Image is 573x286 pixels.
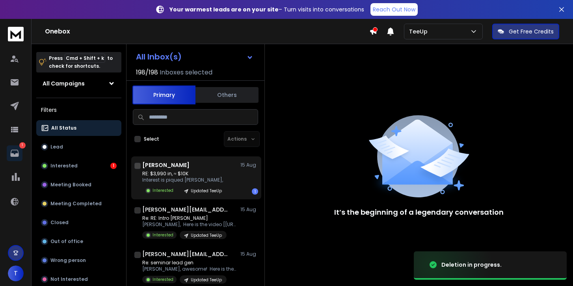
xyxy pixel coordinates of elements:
button: Lead [36,139,121,155]
p: Interested [153,188,173,193]
span: Cmd + Shift + k [65,54,105,63]
p: Updated TeeUp [191,188,222,194]
div: 1 [110,163,117,169]
h3: Filters [36,104,121,115]
button: Primary [132,85,195,104]
p: It’s the beginning of a legendary conversation [334,207,504,218]
button: Out of office [36,234,121,249]
p: Wrong person [50,257,86,264]
p: Interested [153,277,173,282]
button: Wrong person [36,253,121,268]
button: Get Free Credits [492,24,559,39]
p: Re: seminar lead gen [142,260,237,266]
p: Interested [50,163,78,169]
p: [PERSON_NAME], awesome! Here is the video [[URL][DOMAIN_NAME]] I [142,266,237,272]
h1: [PERSON_NAME] [142,161,190,169]
h1: All Campaigns [43,80,85,87]
a: 1 [7,145,22,161]
button: Others [195,86,259,104]
p: All Status [51,125,76,131]
div: 1 [252,188,258,195]
p: Meeting Booked [50,182,91,188]
p: Lead [50,144,63,150]
button: Meeting Completed [36,196,121,212]
p: Closed [50,219,69,226]
span: 198 / 198 [136,68,158,77]
p: Interest is piqued [PERSON_NAME], [142,177,227,183]
button: Meeting Booked [36,177,121,193]
p: Interested [153,232,173,238]
button: All Campaigns [36,76,121,91]
button: Interested1 [36,158,121,174]
h1: [PERSON_NAME][EMAIL_ADDRESS][DOMAIN_NAME] [142,206,229,214]
p: [PERSON_NAME], Here is the video [[URL][DOMAIN_NAME]] with all the details [142,221,237,228]
button: T [8,266,24,281]
p: Updated TeeUp [191,232,222,238]
h1: [PERSON_NAME][EMAIL_ADDRESS][DOMAIN_NAME] [142,250,229,258]
p: Not Interested [50,276,88,282]
p: Out of office [50,238,83,245]
p: Get Free Credits [509,28,554,35]
p: – Turn visits into conversations [169,6,364,13]
p: RE: $3,990 in, ≈ $10K [142,171,227,177]
p: Meeting Completed [50,201,102,207]
p: 15 Aug [240,206,258,213]
button: All Status [36,120,121,136]
img: logo [8,27,24,41]
a: Reach Out Now [370,3,418,16]
p: 15 Aug [240,162,258,168]
label: Select [144,136,159,142]
p: Re: RE: Intro [PERSON_NAME] [142,215,237,221]
p: Updated TeeUp [191,277,222,283]
h3: Inboxes selected [160,68,212,77]
strong: Your warmest leads are on your site [169,6,279,13]
h1: Onebox [45,27,369,36]
div: Deletion in progress. [441,261,502,269]
p: TeeUp [409,28,431,35]
button: Closed [36,215,121,230]
button: All Inbox(s) [130,49,260,65]
p: Reach Out Now [373,6,415,13]
p: Press to check for shortcuts. [49,54,113,70]
p: 1 [19,142,26,149]
h1: All Inbox(s) [136,53,182,61]
p: 15 Aug [240,251,258,257]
